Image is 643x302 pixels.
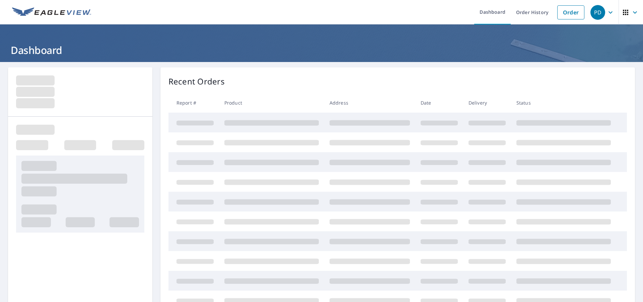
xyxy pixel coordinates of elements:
th: Product [219,93,324,113]
th: Report # [168,93,219,113]
th: Delivery [463,93,511,113]
p: Recent Orders [168,75,225,87]
th: Address [324,93,415,113]
th: Date [415,93,463,113]
a: Order [557,5,584,19]
h1: Dashboard [8,43,635,57]
th: Status [511,93,616,113]
div: PD [590,5,605,20]
img: EV Logo [12,7,91,17]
